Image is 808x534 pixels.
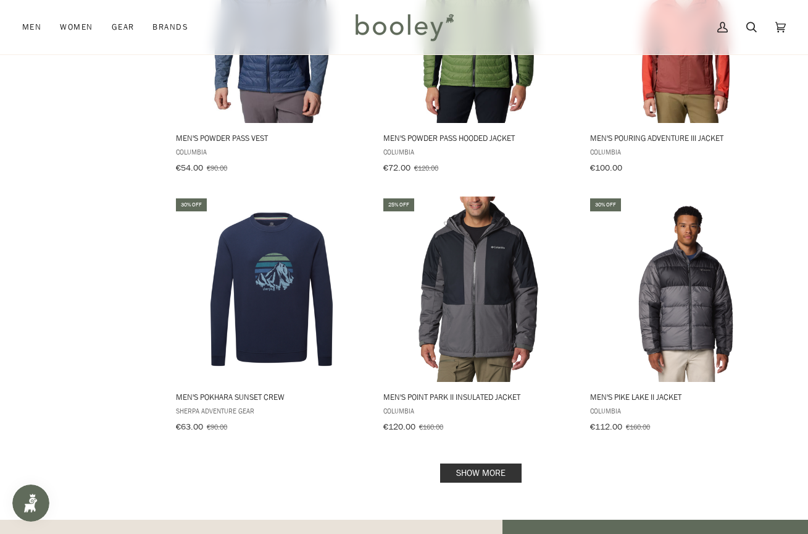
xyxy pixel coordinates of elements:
div: 30% off [176,198,207,211]
span: Gear [112,21,135,33]
div: 25% off [383,198,414,211]
span: Men's Powder Pass Hooded Jacket [383,132,574,143]
span: €63.00 [176,421,203,433]
span: Men's Powder Pass Vest [176,132,367,143]
span: Brands [152,21,188,33]
span: Women [60,21,93,33]
a: Men's Pokhara Sunset Crew [174,197,369,436]
span: Men's Pouring Adventure III Jacket [590,132,781,143]
span: €100.00 [590,162,622,174]
span: Men's Pokhara Sunset Crew [176,391,367,402]
img: Columbia Men's Point Park II Insulated Jacket City Grey/Black - Booley Galway [386,197,571,382]
span: €90.00 [207,163,227,173]
img: Columbia Men's Pike Lake II Jacket City Grey / Shark- Booley Galway [593,197,778,382]
a: Men's Pike Lake II Jacket [588,197,783,436]
a: Show more [440,464,522,483]
iframe: Button to open loyalty program pop-up [12,485,49,522]
span: €112.00 [590,421,622,433]
a: Men's Point Park II Insulated Jacket [381,197,576,436]
span: €160.00 [626,422,650,432]
span: €160.00 [419,422,443,432]
span: Columbia [383,146,574,157]
span: €72.00 [383,162,410,174]
span: Sherpa Adventure Gear [176,405,367,416]
img: Booley [350,9,458,45]
span: Columbia [590,405,781,416]
span: €54.00 [176,162,203,174]
span: Columbia [383,405,574,416]
div: 30% off [590,198,621,211]
span: Men's Pike Lake II Jacket [590,391,781,402]
span: Columbia [176,146,367,157]
div: Pagination [176,467,786,479]
img: Sherpa Adventure Gear Men's Pokhara Sunset Crew Rathee - Booley Galway [179,197,364,382]
span: €120.00 [383,421,415,433]
span: Columbia [590,146,781,157]
span: €90.00 [207,422,227,432]
span: €120.00 [414,163,438,173]
span: Men's Point Park II Insulated Jacket [383,391,574,402]
span: Men [22,21,41,33]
